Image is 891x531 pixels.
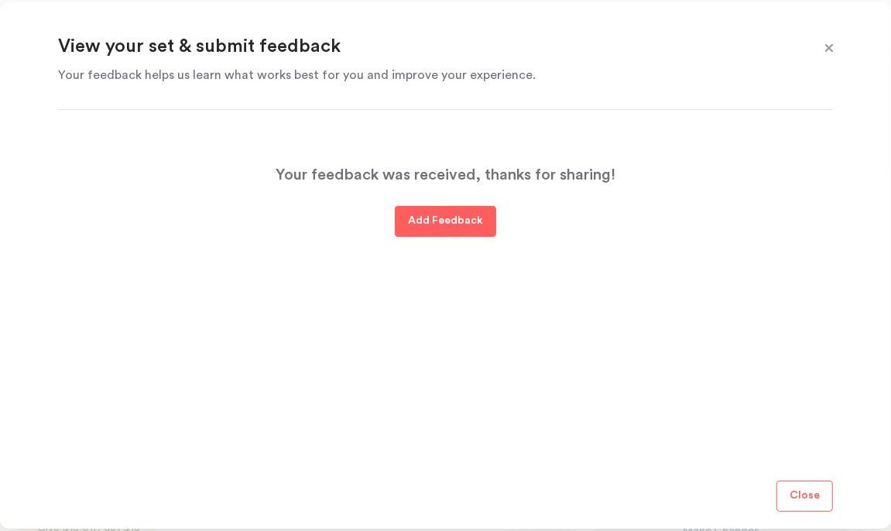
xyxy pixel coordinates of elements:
[58,66,794,84] p: Your feedback helps us learn what works best for you and improve your experience.
[408,212,483,231] p: Add Feedback
[790,487,820,505] p: Close
[276,163,615,187] p: Your feedback was received, thanks for sharing!
[58,35,794,60] p: View your set & submit feedback
[776,481,833,512] button: Close
[395,206,496,237] button: Add Feedback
